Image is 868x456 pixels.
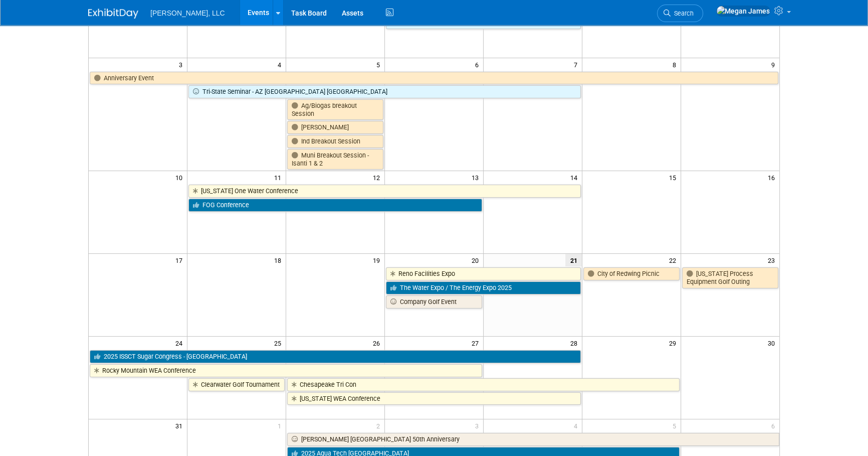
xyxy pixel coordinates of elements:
[565,254,582,266] span: 21
[372,254,384,266] span: 19
[150,9,225,17] span: [PERSON_NAME], LLC
[188,199,482,212] a: FOG Conference
[770,419,779,432] span: 6
[672,419,681,432] span: 5
[287,378,679,391] a: Chesapeake Tri Con
[767,254,779,266] span: 23
[188,85,580,98] a: Tri-State Seminar - AZ [GEOGRAPHIC_DATA] [GEOGRAPHIC_DATA]
[386,267,581,280] a: Reno Facilities Expo
[583,267,680,280] a: City of Redwing Picnic
[90,364,482,377] a: Rocky Mountain WEA Conference
[174,337,187,349] span: 24
[188,185,580,198] a: [US_STATE] One Water Conference
[474,58,483,71] span: 6
[375,58,384,71] span: 5
[277,58,286,71] span: 4
[474,419,483,432] span: 3
[287,392,581,405] a: [US_STATE] WEA Conference
[287,149,383,170] a: Muni Breakout Session - Isanti 1 & 2
[671,10,694,17] span: Search
[682,267,778,288] a: [US_STATE] Process Equipment Golf Outing
[287,135,383,148] a: Ind Breakout Session
[471,337,483,349] span: 27
[767,171,779,184] span: 16
[716,6,770,17] img: Megan James
[386,281,581,294] a: The Water Expo / The Energy Expo 2025
[287,99,383,120] a: Ag/Biogas breakout Session
[90,72,778,85] a: Anniversary Event
[273,171,286,184] span: 11
[88,9,138,19] img: ExhibitDay
[573,419,582,432] span: 4
[573,58,582,71] span: 7
[386,295,482,309] a: Company Golf Event
[767,337,779,349] span: 30
[569,337,582,349] span: 28
[657,5,703,22] a: Search
[178,58,187,71] span: 3
[375,419,384,432] span: 2
[668,171,681,184] span: 15
[569,171,582,184] span: 14
[174,171,187,184] span: 10
[287,121,383,134] a: [PERSON_NAME]
[770,58,779,71] span: 9
[273,254,286,266] span: 18
[372,337,384,349] span: 26
[668,337,681,349] span: 29
[277,419,286,432] span: 1
[188,378,285,391] a: Clearwater Golf Tournament
[174,254,187,266] span: 17
[668,254,681,266] span: 22
[372,171,384,184] span: 12
[672,58,681,71] span: 8
[90,350,581,363] a: 2025 ISSCT Sugar Congress - [GEOGRAPHIC_DATA]
[174,419,187,432] span: 31
[471,254,483,266] span: 20
[273,337,286,349] span: 25
[471,171,483,184] span: 13
[287,433,779,446] a: [PERSON_NAME] [GEOGRAPHIC_DATA] 50th Anniversary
